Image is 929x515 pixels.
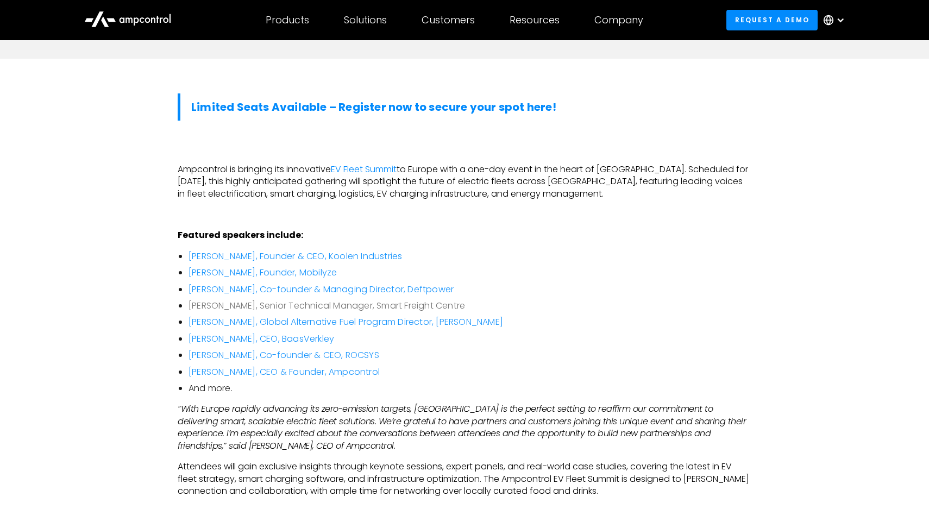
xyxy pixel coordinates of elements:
[331,163,397,175] a: EV Fleet Summit
[178,142,751,154] p: ‍
[189,332,334,345] a: [PERSON_NAME], CEO, BaasVerkley
[726,10,818,30] a: Request a demo
[178,209,751,221] p: ‍
[594,14,643,26] div: Company
[189,299,465,312] a: [PERSON_NAME], Senior Technical Manager, Smart Freight Centre
[189,382,751,394] li: And more.
[422,14,475,26] div: Customers
[344,14,387,26] div: Solutions
[510,14,560,26] div: Resources
[266,14,309,26] div: Products
[178,403,746,451] em: “With Europe rapidly advancing its zero-emission targets, [GEOGRAPHIC_DATA] is the perfect settin...
[189,316,503,328] a: [PERSON_NAME], Global Alternative Fuel Program Director, [PERSON_NAME]
[178,229,303,241] strong: Featured speakers include:
[178,461,751,497] p: Attendees will gain exclusive insights through keynote sessions, expert panels, and real-world ca...
[189,283,454,296] a: [PERSON_NAME], Co-founder & Managing Director, Deftpower
[178,164,751,200] p: Ampcontrol is bringing its innovative to Europe with a one-day event in the heart of [GEOGRAPHIC_...
[178,93,751,121] blockquote: ‍
[191,99,556,115] a: Limited Seats Available – Register now to secure your spot here!
[189,366,380,378] a: [PERSON_NAME], CEO & Founder, Ampcontrol
[178,403,751,452] p: ‍
[189,266,337,279] a: [PERSON_NAME], Founder, Mobilyze
[189,366,751,378] li: ‍
[189,349,379,361] a: [PERSON_NAME], Co-founder & CEO, ROCSYS
[189,250,402,262] a: [PERSON_NAME], Founder & CEO, Koolen Industries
